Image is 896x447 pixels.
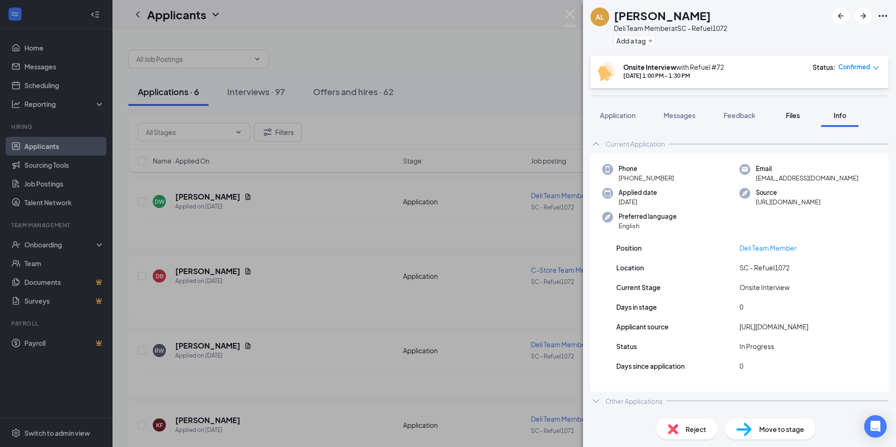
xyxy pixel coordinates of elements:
div: [DATE] 1:00 PM - 1:30 PM [623,72,724,80]
span: Source [756,188,821,197]
span: [PHONE_NUMBER] [619,173,674,183]
span: 0 [739,361,743,371]
span: Phone [619,164,674,173]
b: Onsite Interview [623,63,676,71]
span: [EMAIL_ADDRESS][DOMAIN_NAME] [756,173,859,183]
span: Applied date [619,188,657,197]
div: Other Applications [605,396,663,406]
span: [URL][DOMAIN_NAME] [756,197,821,207]
button: PlusAdd a tag [614,36,656,45]
span: Days since application [616,361,685,371]
span: Feedback [724,111,755,119]
div: Status : [813,62,836,72]
svg: Plus [648,38,653,44]
span: Email [756,164,859,173]
span: English [619,221,677,231]
button: ArrowRight [855,7,872,24]
svg: ArrowRight [858,10,869,22]
span: 0 [739,302,743,312]
span: Reject [686,424,706,434]
span: Position [616,243,642,253]
a: Deli Team Member [739,244,797,252]
svg: Ellipses [877,10,889,22]
svg: ChevronUp [590,138,602,149]
div: Current Application [605,139,665,149]
svg: ArrowLeftNew [835,10,846,22]
span: Current Stage [616,282,661,292]
span: Applicant source [616,321,669,332]
span: Status [616,341,637,351]
div: Open Intercom Messenger [864,415,887,438]
span: [URL][DOMAIN_NAME] [739,321,808,332]
span: Preferred language [619,212,677,221]
span: Messages [664,111,695,119]
span: Application [600,111,635,119]
span: Move to stage [759,424,804,434]
svg: ChevronDown [590,395,602,407]
span: Onsite Interview [739,282,790,292]
span: [DATE] [619,197,657,207]
span: Info [834,111,846,119]
span: Location [616,262,644,273]
div: AL [596,12,604,22]
span: Confirmed [838,62,870,72]
span: In Progress [739,341,774,351]
div: Deli Team Member at SC - Refuel1072 [614,23,727,33]
span: SC - Refuel1072 [739,262,790,273]
span: Days in stage [616,302,657,312]
button: ArrowLeftNew [832,7,849,24]
h1: [PERSON_NAME] [614,7,711,23]
div: with Refuel #72 [623,62,724,72]
span: down [873,65,879,71]
span: Files [786,111,800,119]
